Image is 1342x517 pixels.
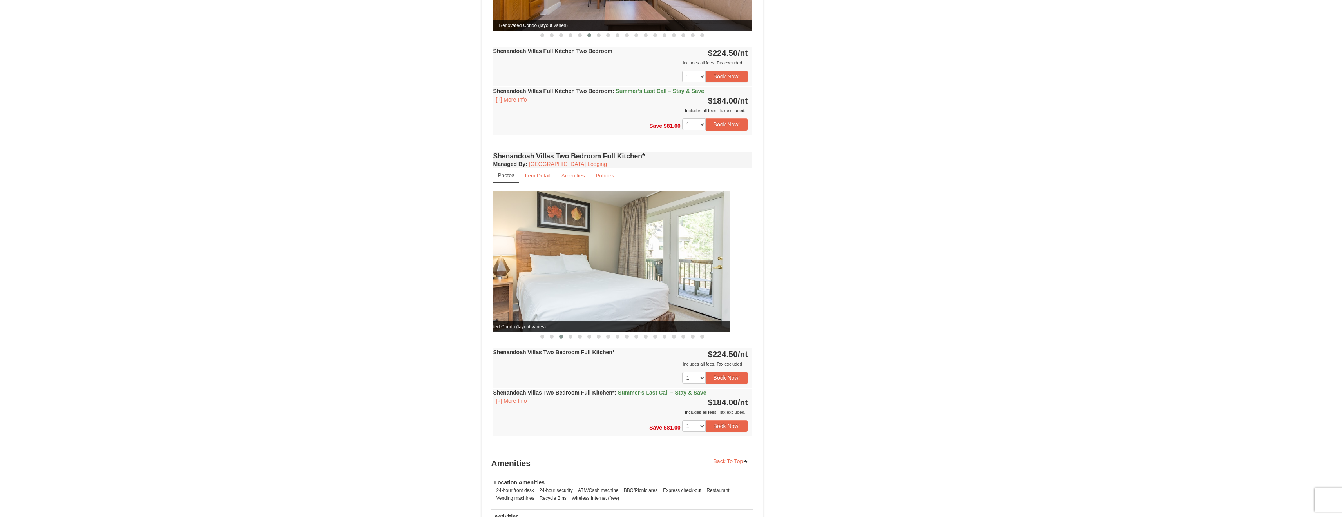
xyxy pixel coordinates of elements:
[494,479,545,486] strong: Location Amenities
[537,486,574,494] li: 24-hour security
[520,168,556,183] a: Item Detail
[525,173,551,178] small: Item Detail
[556,168,590,183] a: Amenities
[618,390,706,396] span: Summer’s Last Call – Stay & Save
[661,486,703,494] li: Express check-out
[493,161,527,167] strong: :
[493,59,748,67] div: Includes all fees. Tax excluded.
[708,48,748,57] strong: $224.50
[649,424,662,431] span: Save
[708,455,754,467] a: Back To Top
[706,118,748,130] button: Book Now!
[706,71,748,82] button: Book Now!
[708,96,738,105] span: $184.00
[493,152,752,160] h4: Shenandoah Villas Two Bedroom Full Kitchen*
[708,398,738,407] span: $184.00
[493,360,748,368] div: Includes all fees. Tax excluded.
[493,48,612,54] strong: Shenandoah Villas Full Kitchen Two Bedroom
[576,486,621,494] li: ATM/Cash machine
[493,408,748,416] div: Includes all fees. Tax excluded.
[664,123,681,129] span: $81.00
[706,420,748,432] button: Book Now!
[494,494,536,502] li: Vending machines
[622,486,660,494] li: BBQ/Picnic area
[738,398,748,407] span: /nt
[493,390,706,396] strong: Shenandoah Villas Two Bedroom Full Kitchen*
[612,88,614,94] span: :
[491,455,754,471] h3: Amenities
[590,168,619,183] a: Policies
[494,486,536,494] li: 24-hour front desk
[705,486,731,494] li: Restaurant
[498,172,514,178] small: Photos
[738,96,748,105] span: /nt
[738,350,748,359] span: /nt
[616,88,704,94] span: Summer’s Last Call – Stay & Save
[493,88,705,94] strong: Shenandoah Villas Full Kitchen Two Bedroom
[738,48,748,57] span: /nt
[493,161,525,167] span: Managed By
[596,173,614,178] small: Policies
[471,321,730,332] span: Renovated Condo (layout varies)
[471,191,730,332] img: Renovated Condo (layout varies)
[493,168,519,183] a: Photos
[708,350,748,359] strong: $224.50
[614,390,616,396] span: :
[561,173,585,178] small: Amenities
[649,123,662,129] span: Save
[664,424,681,431] span: $81.00
[706,372,748,384] button: Book Now!
[493,95,530,104] button: [+] More Info
[493,349,615,355] strong: Shenandoah Villas Two Bedroom Full Kitchen*
[493,397,530,405] button: [+] More Info
[538,494,569,502] li: Recycle Bins
[529,161,607,167] a: [GEOGRAPHIC_DATA] Lodging
[493,107,748,115] div: Includes all fees. Tax excluded.
[570,494,621,502] li: Wireless Internet (free)
[493,20,752,31] span: Renovated Condo (layout varies)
